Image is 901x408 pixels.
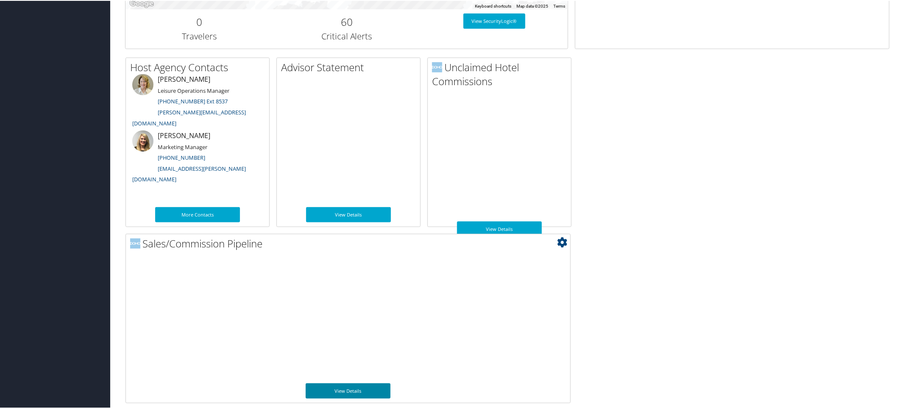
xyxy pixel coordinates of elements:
a: View Details [306,383,391,398]
h2: Advisor Statement [281,59,420,74]
a: View SecurityLogic® [463,13,525,28]
a: [PHONE_NUMBER] [158,153,205,161]
button: Keyboard shortcuts [475,3,511,8]
a: View Details [306,206,391,222]
small: Leisure Operations Manager [158,86,229,94]
a: More Contacts [155,206,240,222]
a: View Details [457,221,542,236]
a: [PERSON_NAME][EMAIL_ADDRESS][DOMAIN_NAME] [132,108,246,126]
a: [EMAIL_ADDRESS][PERSON_NAME][DOMAIN_NAME] [132,164,246,183]
h2: 60 [279,14,414,28]
img: ali-moffitt.jpg [132,130,153,151]
li: [PERSON_NAME] [128,130,267,186]
li: [PERSON_NAME] [128,73,267,130]
span: Map data ©2025 [516,3,548,8]
h2: Host Agency Contacts [130,59,269,74]
a: [PHONE_NUMBER] Ext 8537 [158,97,228,104]
h3: Travelers [132,30,267,42]
h2: Unclaimed Hotel Commissions [432,59,571,88]
h2: Sales/Commission Pipeline [130,236,570,250]
img: domo-logo.png [130,238,140,248]
img: meredith-price.jpg [132,73,153,94]
a: Terms (opens in new tab) [553,3,565,8]
h3: Critical Alerts [279,30,414,42]
img: domo-logo.png [432,61,442,72]
small: Marketing Manager [158,142,207,150]
h2: 0 [132,14,267,28]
